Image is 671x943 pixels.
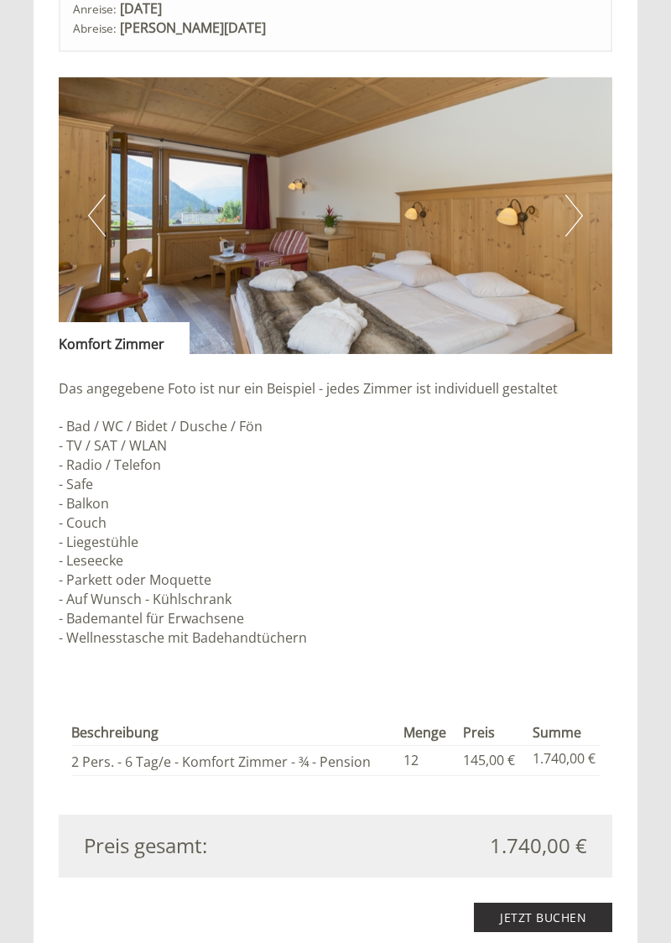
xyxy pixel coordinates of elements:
[73,1,117,17] small: Anreise:
[456,720,526,746] th: Preis
[526,720,600,746] th: Summe
[13,45,289,96] div: Guten Tag, wie können wir Ihnen helfen?
[120,18,266,37] b: [PERSON_NAME][DATE]
[526,746,600,776] td: 1.740,00 €
[73,20,117,36] small: Abreise:
[25,81,280,93] small: 14:30
[246,13,308,41] div: [DATE]
[490,831,587,860] span: 1.740,00 €
[88,195,106,237] button: Previous
[71,720,397,746] th: Beschreibung
[59,322,190,354] div: Komfort Zimmer
[59,379,612,648] p: Das angegebene Foto ist nur ein Beispiel - jedes Zimmer ist individuell gestaltet - Bad / WC / Bi...
[463,751,515,769] span: 145,00 €
[25,49,280,62] div: [GEOGRAPHIC_DATA]
[452,442,554,471] button: Senden
[474,903,612,932] a: Jetzt buchen
[397,720,456,746] th: Menge
[71,746,397,776] td: 2 Pers. - 6 Tag/e - Komfort Zimmer - ¾ - Pension
[397,746,456,776] td: 12
[59,77,612,354] img: image
[565,195,583,237] button: Next
[71,831,335,860] div: Preis gesamt:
